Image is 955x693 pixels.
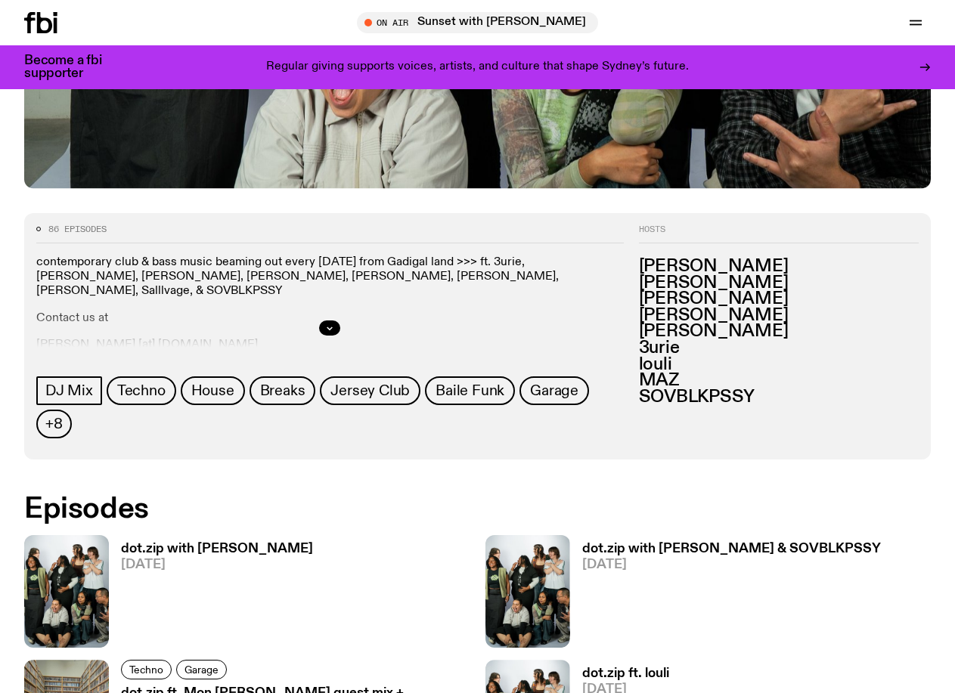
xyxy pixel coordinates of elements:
a: Techno [107,376,176,405]
a: DJ Mix [36,376,102,405]
span: [DATE] [121,558,313,571]
span: +8 [45,416,63,432]
a: dot.zip with [PERSON_NAME] & SOVBLKPSSY[DATE] [570,543,881,648]
h3: 3urie [639,340,919,357]
a: Garage [176,660,227,679]
span: 86 episodes [48,225,107,234]
a: dot.zip with [PERSON_NAME][DATE] [109,543,313,648]
h3: [PERSON_NAME] [639,275,919,292]
h2: Hosts [639,225,919,243]
h2: Episodes [24,496,624,523]
p: Regular giving supports voices, artists, and culture that shape Sydney’s future. [266,60,689,74]
h3: [PERSON_NAME] [639,291,919,308]
a: Techno [121,660,172,679]
h3: [PERSON_NAME] [639,323,919,340]
a: Baile Funk [425,376,515,405]
span: Techno [117,382,166,399]
span: House [191,382,234,399]
p: contemporary club & bass music beaming out every [DATE] from Gadigal land >>> ft. 3urie, [PERSON_... [36,255,624,299]
span: [DATE] [582,558,881,571]
h3: dot.zip with [PERSON_NAME] [121,543,313,555]
h3: [PERSON_NAME] [639,258,919,275]
a: House [181,376,245,405]
span: DJ Mix [45,382,93,399]
h3: dot.zip with [PERSON_NAME] & SOVBLKPSSY [582,543,881,555]
h3: SOVBLKPSSY [639,389,919,406]
span: Garage [184,664,219,676]
span: Jersey Club [330,382,410,399]
span: Breaks [260,382,305,399]
a: Garage [519,376,589,405]
button: On AirSunset with [PERSON_NAME] [357,12,598,33]
a: Breaks [250,376,316,405]
h3: MAZ [639,373,919,389]
span: Garage [530,382,578,399]
h3: dot.zip ft. louli [582,667,669,680]
span: Techno [129,664,163,676]
h3: louli [639,357,919,373]
span: Baile Funk [436,382,504,399]
a: Jersey Club [320,376,420,405]
button: +8 [36,410,72,438]
h3: Become a fbi supporter [24,54,121,80]
h3: [PERSON_NAME] [639,308,919,324]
